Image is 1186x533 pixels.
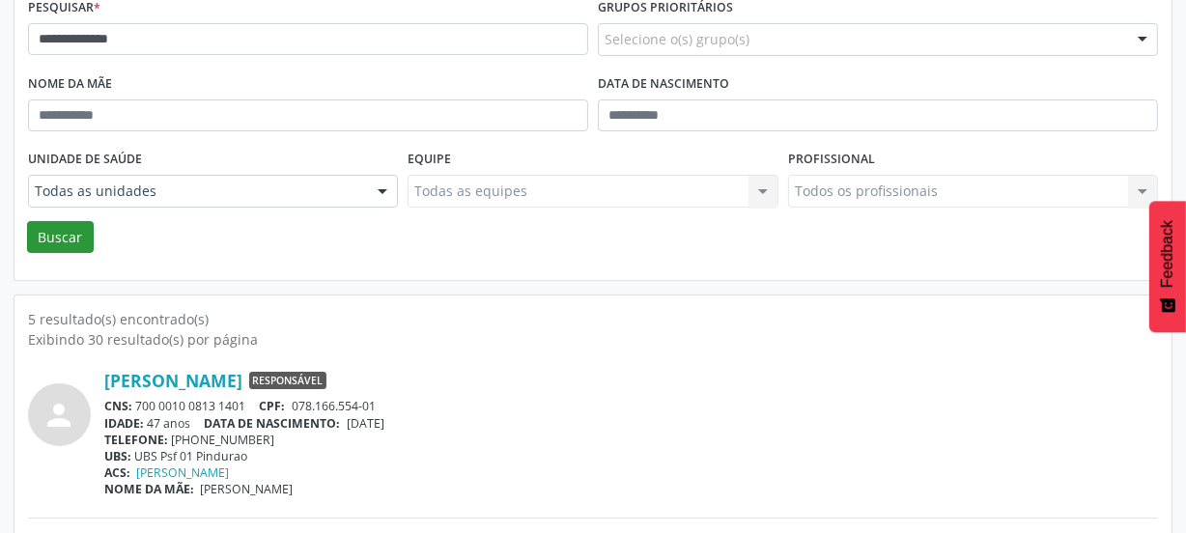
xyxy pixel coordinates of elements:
span: DATA DE NASCIMENTO: [205,415,341,432]
span: UBS: [104,448,131,464]
span: ACS: [104,464,130,481]
div: UBS Psf 01 Pindurao [104,448,1158,464]
span: 078.166.554-01 [292,398,376,414]
div: 47 anos [104,415,1158,432]
span: [DATE] [347,415,384,432]
button: Feedback - Mostrar pesquisa [1149,201,1186,332]
span: CPF: [260,398,286,414]
span: TELEFONE: [104,432,168,448]
span: Feedback [1159,220,1176,288]
span: IDADE: [104,415,144,432]
button: Buscar [27,221,94,254]
label: Data de nascimento [598,70,729,99]
span: Responsável [249,372,326,389]
label: Unidade de saúde [28,145,142,175]
div: 700 0010 0813 1401 [104,398,1158,414]
label: Profissional [788,145,875,175]
span: Todas as unidades [35,182,358,201]
div: Exibindo 30 resultado(s) por página [28,329,1158,350]
span: Selecione o(s) grupo(s) [605,29,749,49]
label: Nome da mãe [28,70,112,99]
a: [PERSON_NAME] [137,464,230,481]
a: [PERSON_NAME] [104,370,242,391]
span: CNS: [104,398,132,414]
span: [PERSON_NAME] [201,481,294,497]
div: 5 resultado(s) encontrado(s) [28,309,1158,329]
div: [PHONE_NUMBER] [104,432,1158,448]
label: Equipe [408,145,451,175]
i: person [42,398,77,433]
span: NOME DA MÃE: [104,481,194,497]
